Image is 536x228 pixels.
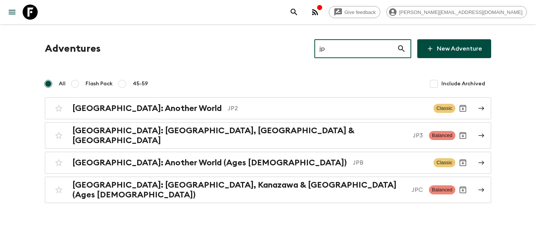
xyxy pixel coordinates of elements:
[45,97,491,119] a: [GEOGRAPHIC_DATA]: Another WorldJP2ClassicArchive
[429,185,455,194] span: Balanced
[329,6,380,18] a: Give feedback
[441,80,485,88] span: Include Archived
[72,103,222,113] h2: [GEOGRAPHIC_DATA]: Another World
[45,152,491,174] a: [GEOGRAPHIC_DATA]: Another World (Ages [DEMOGRAPHIC_DATA])JPBClassicArchive
[340,9,380,15] span: Give feedback
[455,101,470,116] button: Archive
[72,180,406,200] h2: [GEOGRAPHIC_DATA]: [GEOGRAPHIC_DATA], Kanazawa & [GEOGRAPHIC_DATA] (Ages [DEMOGRAPHIC_DATA])
[314,38,397,59] input: e.g. AR1, Argentina
[45,122,491,149] a: [GEOGRAPHIC_DATA]: [GEOGRAPHIC_DATA], [GEOGRAPHIC_DATA] & [GEOGRAPHIC_DATA]JP3BalancedArchive
[59,80,66,88] span: All
[413,131,423,140] p: JP3
[455,182,470,197] button: Archive
[72,126,407,145] h2: [GEOGRAPHIC_DATA]: [GEOGRAPHIC_DATA], [GEOGRAPHIC_DATA] & [GEOGRAPHIC_DATA]
[5,5,20,20] button: menu
[395,9,527,15] span: [PERSON_NAME][EMAIL_ADDRESS][DOMAIN_NAME]
[433,158,455,167] span: Classic
[86,80,113,88] span: Flash Pack
[412,185,423,194] p: JPC
[386,6,527,18] div: [PERSON_NAME][EMAIL_ADDRESS][DOMAIN_NAME]
[45,177,491,203] a: [GEOGRAPHIC_DATA]: [GEOGRAPHIC_DATA], Kanazawa & [GEOGRAPHIC_DATA] (Ages [DEMOGRAPHIC_DATA])JPCBa...
[45,41,101,56] h1: Adventures
[417,39,491,58] a: New Adventure
[286,5,302,20] button: search adventures
[429,131,455,140] span: Balanced
[455,155,470,170] button: Archive
[72,158,347,168] h2: [GEOGRAPHIC_DATA]: Another World (Ages [DEMOGRAPHIC_DATA])
[133,80,148,88] span: 45-59
[433,104,455,113] span: Classic
[455,128,470,143] button: Archive
[353,158,427,167] p: JPB
[228,104,427,113] p: JP2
